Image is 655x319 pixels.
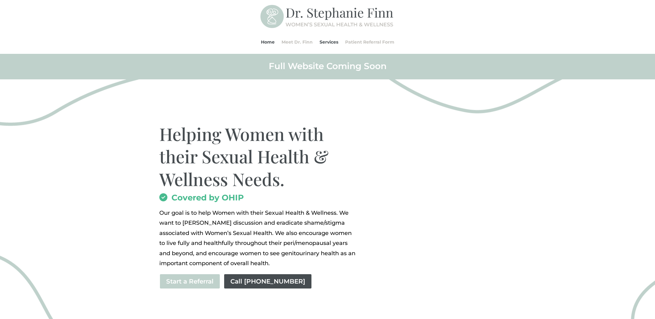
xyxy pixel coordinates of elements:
[320,30,338,54] a: Services
[282,30,313,54] a: Meet Dr. Finn
[159,274,220,289] a: Start a Referral
[159,208,357,268] div: Page 1
[224,274,312,289] a: Call [PHONE_NUMBER]
[159,123,357,194] h1: Helping Women with their Sexual Health & Wellness Needs.
[159,194,357,205] h2: Covered by OHIP
[159,208,357,268] p: Our goal is to help Women with their Sexual Health & Wellness. We want to [PERSON_NAME] discussio...
[345,30,394,54] a: Patient Referral Form
[159,60,496,75] h2: Full Website Coming Soon
[261,30,275,54] a: Home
